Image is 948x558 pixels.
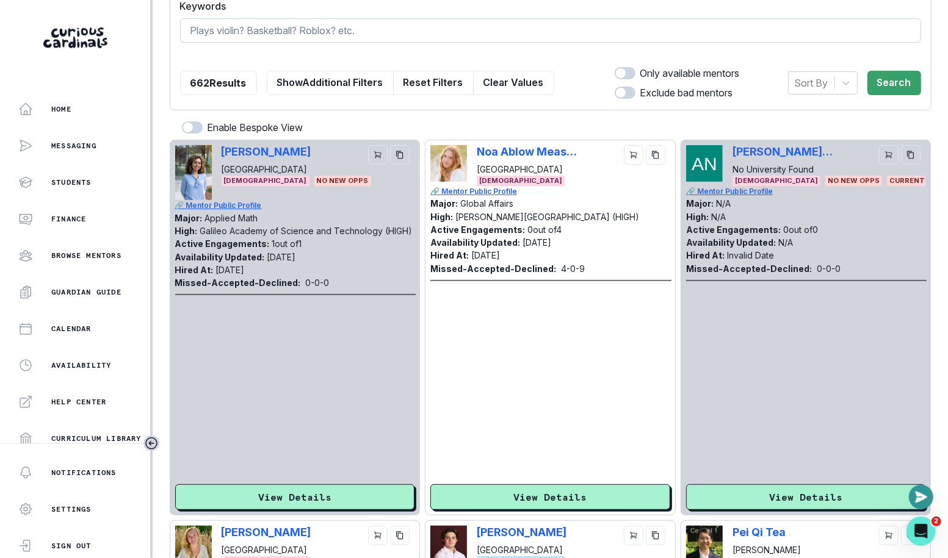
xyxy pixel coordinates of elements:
[430,212,453,222] p: High:
[477,163,577,176] p: [GEOGRAPHIC_DATA]
[932,517,941,526] span: 2
[901,526,921,545] button: copy
[783,224,818,235] p: 0 out of 0
[175,265,214,275] p: Hired At:
[200,226,413,236] p: Galileo Academy of Science and Technology (HIGH)
[733,526,833,538] p: Pei Qi Tea
[561,262,585,275] p: 4 - 0 - 9
[733,176,820,186] span: [DEMOGRAPHIC_DATA]
[686,237,776,248] p: Availability Updated:
[646,526,665,545] button: copy
[867,71,921,95] button: Search
[222,526,311,538] p: [PERSON_NAME]
[175,276,301,289] p: Missed-Accepted-Declined:
[175,145,212,200] img: Picture of Victoria Duran-Valero
[222,163,311,176] p: [GEOGRAPHIC_DATA]
[222,145,311,158] p: [PERSON_NAME]
[477,543,566,556] p: [GEOGRAPHIC_DATA]
[477,526,566,538] p: [PERSON_NAME]
[51,214,86,224] p: Finance
[477,176,565,186] span: [DEMOGRAPHIC_DATA]
[527,224,562,235] p: 0 out of 4
[175,484,415,510] button: View Details
[430,262,556,275] p: Missed-Accepted-Declined:
[430,484,670,510] button: View Details
[640,66,740,80] p: Only available mentors
[175,226,198,236] p: High:
[686,262,812,275] p: Missed-Accepted-Declined:
[180,18,921,43] input: Plays violin? Basketball? Roblox? etc.
[733,163,833,176] p: No University Found
[272,238,302,249] p: 1 out of 1
[368,145,388,165] button: cart
[711,212,726,222] p: N/A
[879,145,899,165] button: cart
[430,145,467,182] img: Picture of Noa Ablow Measelle
[51,541,92,551] p: Sign Out
[43,27,107,48] img: Curious Cardinals Logo
[393,71,474,95] button: Reset Filters
[727,250,774,260] p: Invalid Date
[686,198,714,209] p: Major:
[51,360,111,370] p: Availability
[51,434,142,443] p: Curriculum Library
[733,145,833,158] p: [PERSON_NAME] [PERSON_NAME]
[624,145,643,165] button: cart
[430,198,458,209] p: Major:
[646,145,665,165] button: copy
[175,252,265,262] p: Availability Updated:
[430,250,469,260] p: Hired At:
[640,85,733,100] p: Exclude bad mentors
[686,484,926,510] button: View Details
[51,141,96,151] p: Messaging
[216,265,245,275] p: [DATE]
[51,504,92,514] p: Settings
[430,224,525,235] p: Active Engagements:
[390,526,410,545] button: copy
[175,200,416,211] a: 🔗 Mentor Public Profile
[455,212,639,222] p: [PERSON_NAME][GEOGRAPHIC_DATA] (HIGH)
[879,526,899,545] button: cart
[430,186,671,197] a: 🔗 Mentor Public Profile
[222,543,311,556] p: [GEOGRAPHIC_DATA]
[51,177,92,187] p: Students
[686,250,725,260] p: Hired At:
[143,435,159,451] button: Toggle sidebar
[175,238,270,249] p: Active Engagements:
[390,145,410,165] button: copy
[368,526,388,545] button: cart
[473,71,554,95] button: Clear Values
[778,237,793,248] p: N/A
[208,120,303,135] p: Enable Bespoke View
[205,213,258,223] p: Applied Math
[460,198,513,209] p: Global Affairs
[314,176,371,186] span: No New Opps
[51,251,121,260] p: Browse Mentors
[909,485,933,509] button: Open or close messaging widget
[267,71,394,95] button: ShowAdditional Filters
[523,237,551,248] p: [DATE]
[51,324,92,334] p: Calendar
[901,145,921,165] button: copy
[906,517,936,546] iframe: Intercom live chat
[624,526,643,545] button: cart
[686,145,723,182] img: Picture of Alexandra Garrison Neville
[51,397,106,407] p: Help Center
[471,250,500,260] p: [DATE]
[686,224,781,235] p: Active Engagements:
[686,212,709,222] p: High:
[51,104,71,114] p: Home
[51,468,117,478] p: Notifications
[817,262,841,275] p: 0 - 0 - 0
[825,176,882,186] span: No New Opps
[267,252,296,262] p: [DATE]
[175,213,203,223] p: Major:
[716,198,731,209] p: N/A
[477,145,577,158] p: Noa Ablow Measelle
[222,176,309,186] span: [DEMOGRAPHIC_DATA]
[190,76,247,90] p: 662 Results
[686,186,927,197] a: 🔗 Mentor Public Profile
